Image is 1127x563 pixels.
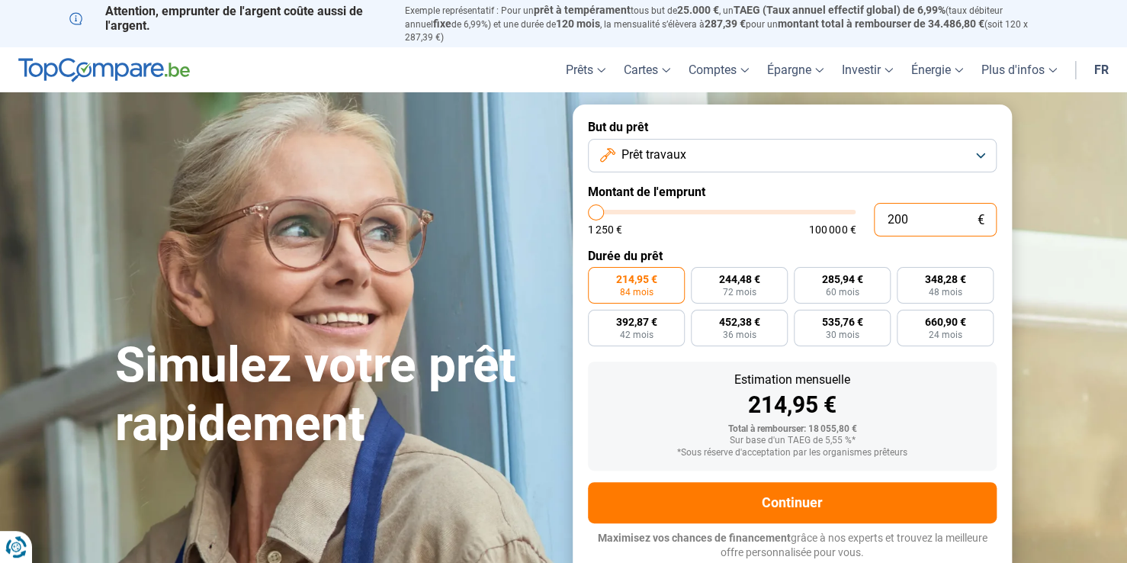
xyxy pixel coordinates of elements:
div: *Sous réserve d'acceptation par les organismes prêteurs [600,448,984,458]
span: 72 mois [722,288,756,297]
button: Prêt travaux [588,139,997,172]
a: Plus d'infos [972,47,1066,92]
div: Estimation mensuelle [600,374,984,386]
p: Attention, emprunter de l'argent coûte aussi de l'argent. [69,4,387,33]
div: Total à rembourser: 18 055,80 € [600,424,984,435]
span: 214,95 € [615,274,657,285]
span: montant total à rembourser de 34.486,80 € [778,18,984,30]
span: € [978,214,984,227]
span: fixe [433,18,451,30]
span: 30 mois [825,330,859,339]
a: Énergie [902,47,972,92]
span: 348,28 € [924,274,965,285]
span: TAEG (Taux annuel effectif global) de 6,99% [734,4,946,16]
a: Comptes [679,47,758,92]
span: Prêt travaux [621,146,686,163]
span: 285,94 € [821,274,862,285]
span: 120 mois [556,18,600,30]
p: grâce à nos experts et trouvez la meilleure offre personnalisée pour vous. [588,531,997,561]
label: Durée du prêt [588,249,997,263]
h1: Simulez votre prêt rapidement [115,336,554,454]
span: 535,76 € [821,317,862,327]
span: 392,87 € [615,317,657,327]
div: Sur base d'un TAEG de 5,55 %* [600,436,984,446]
span: 100 000 € [809,224,856,235]
p: Exemple représentatif : Pour un tous but de , un (taux débiteur annuel de 6,99%) et une durée de ... [405,4,1058,43]
a: fr [1085,47,1118,92]
img: TopCompare [18,58,190,82]
span: Maximisez vos chances de financement [598,532,791,544]
a: Cartes [615,47,679,92]
span: 60 mois [825,288,859,297]
span: 1 250 € [588,224,622,235]
span: 452,38 € [718,317,759,327]
a: Prêts [557,47,615,92]
span: 24 mois [928,330,962,339]
div: 214,95 € [600,394,984,417]
span: 48 mois [928,288,962,297]
span: 660,90 € [924,317,965,327]
span: prêt à tempérament [534,4,631,16]
span: 25.000 € [677,4,719,16]
a: Épargne [758,47,833,92]
label: Montant de l'emprunt [588,185,997,199]
span: 287,39 € [705,18,746,30]
span: 84 mois [619,288,653,297]
label: But du prêt [588,120,997,134]
a: Investir [833,47,902,92]
span: 42 mois [619,330,653,339]
span: 36 mois [722,330,756,339]
span: 244,48 € [718,274,759,285]
button: Continuer [588,482,997,523]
